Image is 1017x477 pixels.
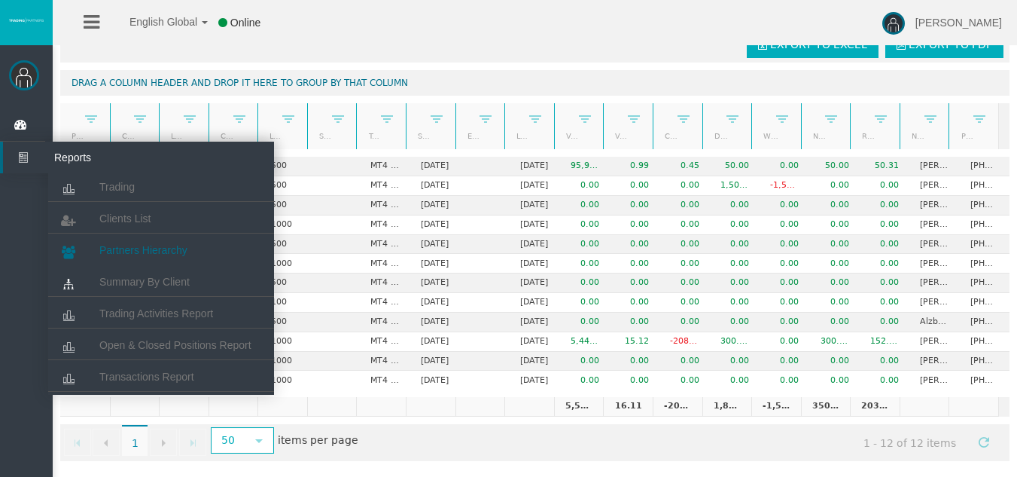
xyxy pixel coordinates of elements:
td: 0.00 [809,274,859,293]
td: 0.00 [760,157,809,176]
td: -208.71 [659,332,709,352]
td: 300.43 [710,332,760,352]
a: Summary By Client [48,268,274,295]
span: Partners Hierarchy [99,244,187,256]
td: [PERSON_NAME] [909,293,959,313]
a: Client [112,126,139,146]
td: 0.00 [610,313,659,332]
td: [DATE] [410,235,460,255]
span: 1 [122,425,148,457]
td: 0.00 [659,352,709,372]
td: [PHONE_NUMBER] [959,235,1009,255]
td: [DATE] [510,216,559,235]
td: MT4 LiveFixedSpreadAccount [360,274,410,293]
td: [PERSON_NAME] [909,235,959,255]
td: [DATE] [510,352,559,372]
td: 0.00 [760,371,809,390]
span: Go to the first page [72,437,84,449]
td: 1,500.00 [710,176,760,196]
td: MT4 LiveFixedSpreadAccount [360,352,410,372]
a: Short Code [309,126,336,146]
td: 0.00 [610,352,659,372]
td: 0.99 [610,157,659,176]
span: Refresh [978,436,990,448]
a: Type [359,126,386,146]
td: 0.00 [809,371,859,390]
td: 0.00 [610,371,659,390]
span: Open & Closed Positions Report [99,339,251,351]
span: Go to the last page [187,437,199,449]
td: [PERSON_NAME] [909,371,959,390]
td: 0.00 [760,196,809,216]
a: Last trade date [507,126,534,146]
td: 50.31 [860,157,909,176]
a: Partner code [62,126,90,146]
td: 152.79 [860,332,909,352]
a: Net deposits [803,126,830,146]
td: 5,446,984.34 [560,332,610,352]
td: 0.00 [610,176,659,196]
span: [PERSON_NAME] [915,17,1002,29]
td: [DATE] [510,293,559,313]
td: MT4 LiveFixedSpreadAccount [360,332,410,352]
td: 0.00 [710,313,760,332]
td: MT4 LiveFloatingSpreadAccount [360,196,410,216]
span: select [253,435,265,447]
td: [DATE] [510,254,559,274]
td: 300.43 [809,332,859,352]
a: Closed PNL [655,126,682,146]
td: 0.00 [760,313,809,332]
td: [PHONE_NUMBER] [959,274,1009,293]
td: 0.00 [659,216,709,235]
td: 0.00 [860,293,909,313]
td: [DATE] [410,216,460,235]
td: [PERSON_NAME] [909,352,959,372]
td: 500 [260,274,309,293]
a: Refresh [971,429,997,454]
td: MT4 LiveFloatingSpreadAccount [360,313,410,332]
td: 0.00 [809,196,859,216]
td: 0.00 [710,371,760,390]
td: 1000 [260,352,309,372]
td: 0.00 [860,196,909,216]
td: 500 [260,196,309,216]
td: [PHONE_NUMBER] [959,352,1009,372]
td: 0.00 [560,254,610,274]
td: [DATE] [410,352,460,372]
span: 1 - 12 of 12 items [850,429,970,457]
td: 500 [260,235,309,255]
td: 500 [260,176,309,196]
td: 1,850.43 [702,397,752,417]
a: Go to the last page [179,429,206,456]
td: [PERSON_NAME] [909,332,959,352]
a: Phone [952,126,979,146]
td: 0.00 [659,235,709,255]
a: Open & Closed Positions Report [48,332,274,359]
td: [DATE] [510,371,559,390]
td: [DATE] [410,293,460,313]
td: 0.00 [809,293,859,313]
td: [PHONE_NUMBER] [959,313,1009,332]
a: Reports [3,142,274,173]
td: [PHONE_NUMBER] [959,216,1009,235]
td: 0.00 [710,196,760,216]
td: MT4 LiveFixedSpreadAccount [360,254,410,274]
td: MT4 LiveFixedSpreadAccount [360,371,410,390]
td: 0.00 [659,196,709,216]
td: 0.00 [710,274,760,293]
td: [PHONE_NUMBER] [959,371,1009,390]
td: 0.00 [659,254,709,274]
span: items per page [207,429,358,454]
span: Clients List [99,213,151,225]
a: Go to the previous page [93,429,120,456]
a: Volume [556,126,583,146]
td: 100 [260,293,309,313]
td: [PHONE_NUMBER] [959,293,1009,313]
td: [PHONE_NUMBER] [959,332,1009,352]
td: 0.00 [710,293,760,313]
td: 0.00 [610,254,659,274]
a: Go to the first page [64,429,91,456]
td: [PHONE_NUMBER] [959,176,1009,196]
td: 0.00 [610,196,659,216]
td: [DATE] [510,313,559,332]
